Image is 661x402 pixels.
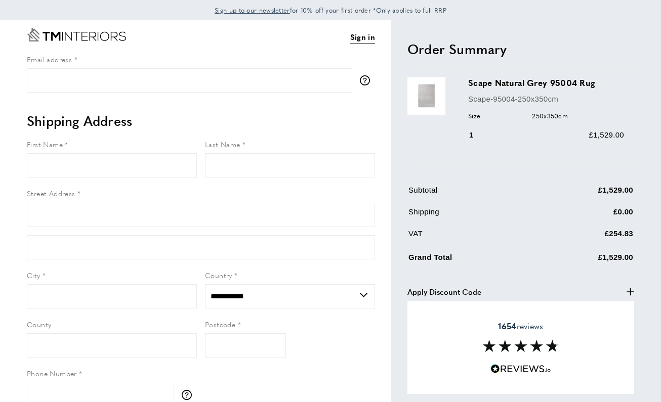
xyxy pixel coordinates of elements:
td: Shipping [408,206,532,226]
span: Country [205,270,232,280]
span: Phone Number [27,368,77,378]
h3: Scape Natural Grey 95004 Rug [468,77,624,88]
img: Reviews section [483,340,559,352]
td: £0.00 [533,206,633,226]
img: Reviews.io 5 stars [490,364,551,374]
h2: Order Summary [407,40,634,58]
span: 250x350cm [532,111,568,121]
strong: 1654 [498,320,516,332]
span: First Name [27,139,63,149]
span: Apply Discount Code [407,286,481,298]
span: Size: [468,111,529,121]
td: £1,529.00 [533,184,633,204]
span: City [27,270,40,280]
span: County [27,319,51,329]
span: Street Address [27,188,75,198]
td: Subtotal [408,184,532,204]
span: Sign up to our newsletter [215,6,290,15]
img: Scape Natural Grey 95004 Rug [407,77,445,115]
span: £1,529.00 [589,130,624,139]
span: for 10% off your first order *Only applies to full RRP [215,6,446,15]
td: £254.83 [533,228,633,247]
span: Postcode [205,319,235,329]
td: VAT [408,228,532,247]
button: More information [360,75,375,85]
button: More information [182,390,197,400]
span: Last Name [205,139,240,149]
a: Go to Home page [27,28,126,41]
span: Email address [27,54,72,64]
p: Scape-95004-250x350cm [468,93,624,105]
a: Sign in [350,31,375,43]
div: 1 [468,129,488,141]
span: reviews [498,321,543,331]
td: Grand Total [408,249,532,271]
a: Sign up to our newsletter [215,5,290,15]
h2: Shipping Address [27,112,375,130]
td: £1,529.00 [533,249,633,271]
